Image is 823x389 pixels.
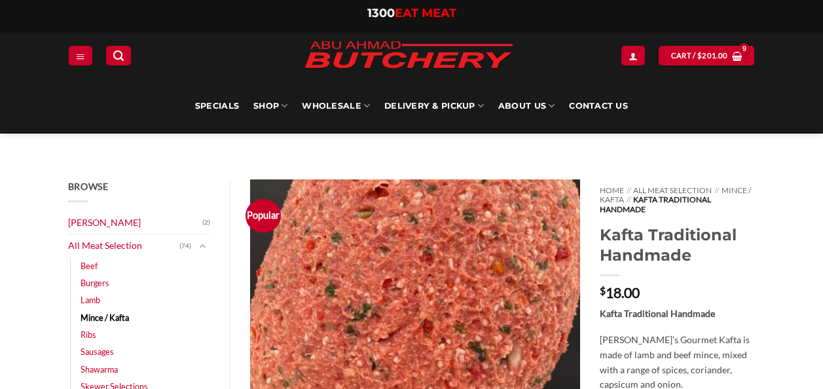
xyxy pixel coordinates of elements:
a: About Us [498,79,555,134]
a: Mince / Kafta [81,309,129,326]
a: Wholesale [302,79,370,134]
span: EAT MEAT [395,6,456,20]
span: $ [600,286,606,296]
span: Browse [68,181,109,192]
img: Abu Ahmad Butchery [294,33,523,79]
bdi: 201.00 [697,51,727,60]
a: All Meat Selection [633,185,712,195]
bdi: 18.00 [600,284,640,301]
a: Home [600,185,624,195]
a: Sausages [81,343,114,360]
a: SHOP [253,79,287,134]
strong: Kafta Traditional Handmade [600,308,715,319]
a: Burgers [81,274,109,291]
a: Search [106,46,131,65]
a: Login [621,46,645,65]
a: View cart [659,46,754,65]
span: // [627,194,631,204]
a: 1300EAT MEAT [367,6,456,20]
a: Lamb [81,291,100,308]
button: Toggle [194,239,210,253]
a: [PERSON_NAME] [68,212,203,234]
span: Kafta Traditional Handmade [600,194,711,213]
a: Delivery & Pickup [384,79,484,134]
span: Cart / [671,50,728,62]
span: (74) [179,236,191,256]
a: Contact Us [569,79,628,134]
span: $ [697,50,702,62]
a: Menu [69,46,92,65]
a: Shawarma [81,361,118,378]
a: All Meat Selection [68,234,180,257]
a: Ribs [81,326,96,343]
span: (2) [202,213,210,232]
h1: Kafta Traditional Handmade [600,225,755,265]
span: // [627,185,631,195]
a: Beef [81,257,98,274]
a: Specials [195,79,239,134]
span: // [714,185,719,195]
span: 1300 [367,6,395,20]
a: Mince / Kafta [600,185,750,204]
